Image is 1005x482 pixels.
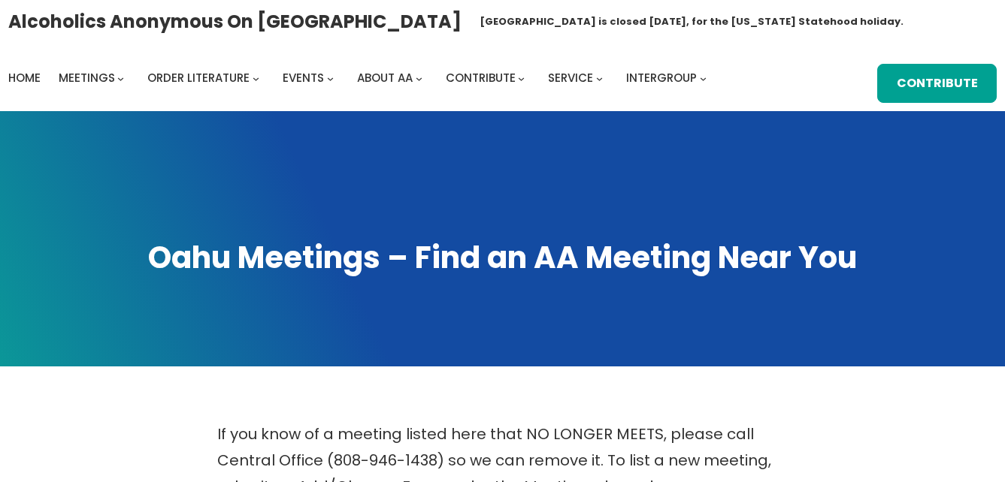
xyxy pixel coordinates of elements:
[446,68,516,89] a: Contribute
[700,74,707,81] button: Intergroup submenu
[548,70,593,86] span: Service
[518,74,525,81] button: Contribute submenu
[59,68,115,89] a: Meetings
[596,74,603,81] button: Service submenu
[357,70,413,86] span: About AA
[8,5,462,38] a: Alcoholics Anonymous on [GEOGRAPHIC_DATA]
[15,237,990,279] h1: Oahu Meetings – Find an AA Meeting Near You
[8,68,712,89] nav: Intergroup
[8,70,41,86] span: Home
[446,70,516,86] span: Contribute
[626,68,697,89] a: Intergroup
[147,70,250,86] span: Order Literature
[626,70,697,86] span: Intergroup
[117,74,124,81] button: Meetings submenu
[548,68,593,89] a: Service
[283,70,324,86] span: Events
[357,68,413,89] a: About AA
[327,74,334,81] button: Events submenu
[253,74,259,81] button: Order Literature submenu
[416,74,422,81] button: About AA submenu
[59,70,115,86] span: Meetings
[480,14,904,29] h1: [GEOGRAPHIC_DATA] is closed [DATE], for the [US_STATE] Statehood holiday.
[877,64,997,103] a: Contribute
[283,68,324,89] a: Events
[8,68,41,89] a: Home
